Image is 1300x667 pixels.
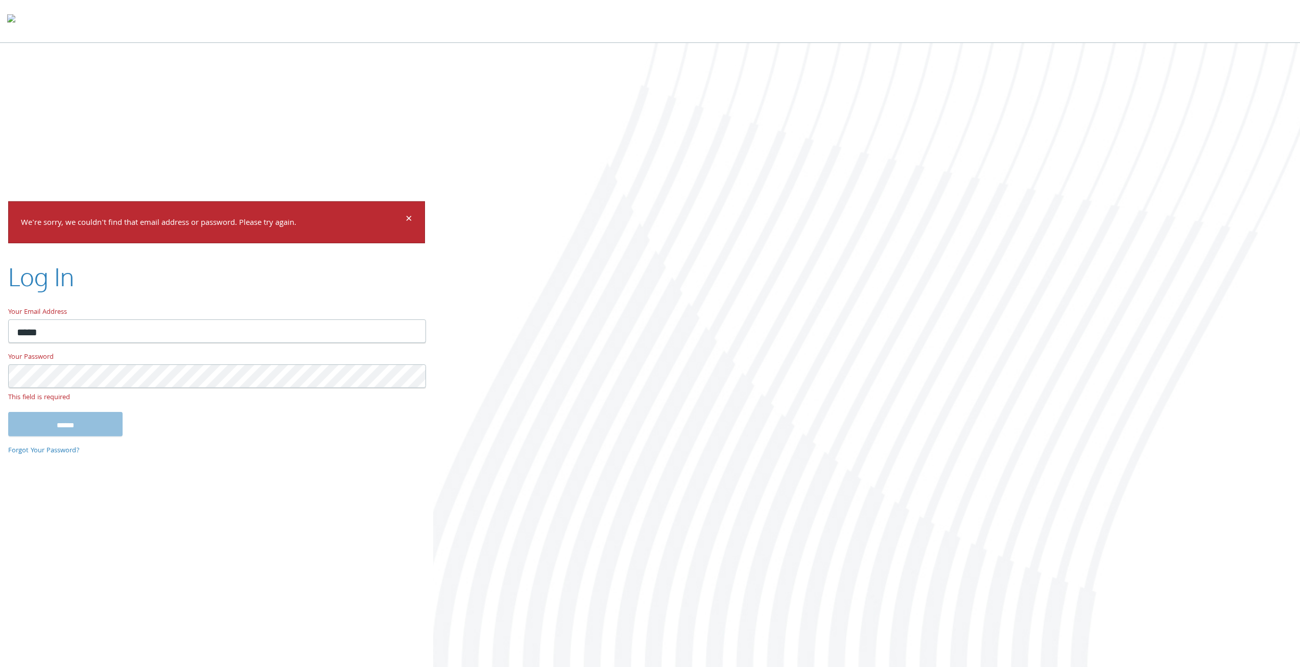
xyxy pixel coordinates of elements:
h2: Log In [8,260,74,294]
button: Dismiss alert [406,214,412,226]
img: todyl-logo-dark.svg [7,11,15,31]
a: Forgot Your Password? [8,445,80,456]
span: × [406,210,412,229]
label: Your Password [8,351,425,364]
small: This field is required [8,392,425,403]
p: We're sorry, we couldn't find that email address or password. Please try again. [21,216,404,231]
